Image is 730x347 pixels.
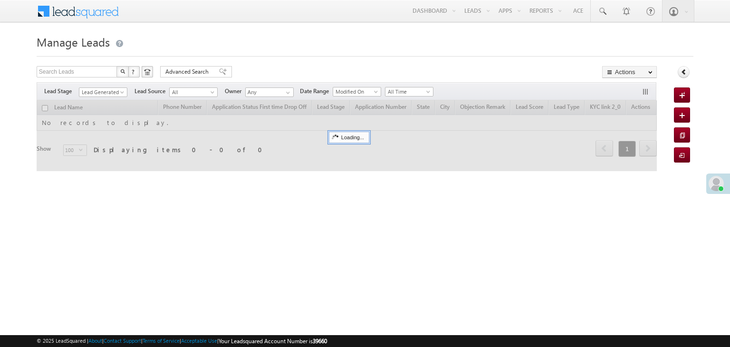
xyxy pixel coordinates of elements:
span: Lead Generated [79,88,125,96]
div: Loading... [329,132,369,143]
span: Lead Stage [44,87,79,96]
a: All Time [385,87,433,96]
span: Your Leadsquared Account Number is [219,337,327,345]
span: Date Range [300,87,333,96]
a: Contact Support [104,337,141,344]
span: All [170,88,215,96]
span: All Time [385,87,431,96]
span: Modified On [333,87,378,96]
span: Lead Source [134,87,169,96]
span: Owner [225,87,245,96]
input: Type to Search [245,87,294,97]
span: Manage Leads [37,34,110,49]
span: © 2025 LeadSquared | | | | | [37,337,327,346]
a: Acceptable Use [181,337,217,344]
a: All [169,87,218,97]
a: Lead Generated [79,87,127,97]
a: Terms of Service [143,337,180,344]
a: About [88,337,102,344]
a: Show All Items [281,88,293,97]
span: ? [132,67,136,76]
button: Actions [602,66,657,78]
img: Search [120,69,125,74]
span: Advanced Search [165,67,211,76]
button: ? [128,66,140,77]
span: 39660 [313,337,327,345]
a: Modified On [333,87,381,96]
